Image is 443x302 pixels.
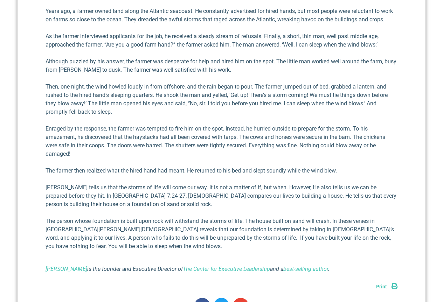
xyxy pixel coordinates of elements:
p: Although puzzled by his answer, the farmer was desperate for help and hired him on the spot. The ... [46,57,397,74]
p: The person whose foundation is built upon rock will withstand the storms of life. The house built... [46,217,397,251]
p: Then, one night, the wind howled loudly in from offshore, and the rain began to pour. The farmer ... [46,83,397,116]
a: Print [376,284,397,289]
p: [PERSON_NAME] tells us that the storms of life will come our way. It is not a matter of if, but w... [46,183,397,209]
p: The farmer then realized what the hired hand had meant. He returned to his bed and slept soundly ... [46,167,397,175]
a: best-selling author [283,266,328,272]
i: is the founder and Executive Director of and a . [46,266,330,272]
a: [PERSON_NAME] [46,266,87,272]
p: Years ago, a farmer owned land along the Atlantic seacoast. He constantly advertised for hired ha... [46,7,397,24]
a: The Center for Executive Leadership [183,266,270,272]
p: Enraged by the response, the farmer was tempted to fire him on the spot. Instead, he hurried outs... [46,125,397,158]
span: Print [376,284,387,289]
p: As the farmer interviewed applicants for the job, he received a steady stream of refusals. Finall... [46,32,397,49]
